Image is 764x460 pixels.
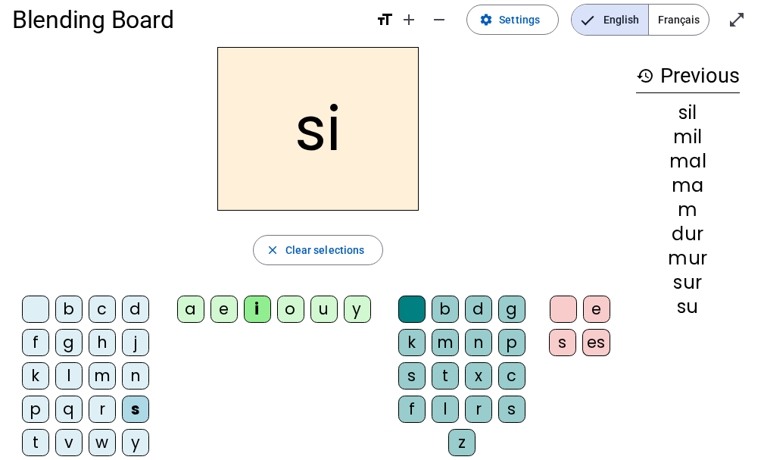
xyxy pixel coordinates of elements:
mat-icon: add [400,11,418,29]
div: es [582,329,610,356]
div: q [55,396,83,423]
div: s [498,396,525,423]
div: v [55,429,83,456]
div: r [89,396,116,423]
div: j [122,329,149,356]
div: l [55,362,83,390]
div: f [398,396,426,423]
div: l [432,396,459,423]
div: m [636,201,740,219]
div: k [22,362,49,390]
div: mil [636,128,740,146]
div: u [310,296,338,323]
button: Clear selections [253,235,384,265]
div: e [210,296,238,323]
span: Clear selections [285,241,365,259]
div: d [465,296,492,323]
span: Settings [499,11,540,29]
button: Decrease font size [424,5,454,35]
mat-icon: open_in_full [728,11,746,29]
mat-icon: remove [430,11,448,29]
div: s [549,329,576,356]
div: p [498,329,525,356]
div: g [55,329,83,356]
div: t [432,362,459,390]
div: r [465,396,492,423]
div: m [89,362,116,390]
span: English [572,5,648,35]
div: f [22,329,49,356]
div: sur [636,274,740,292]
div: x [465,362,492,390]
div: dur [636,225,740,243]
mat-icon: close [266,243,279,257]
div: d [122,296,149,323]
button: Increase font size [394,5,424,35]
div: o [277,296,304,323]
button: Enter full screen [722,5,752,35]
div: e [583,296,610,323]
div: sil [636,104,740,122]
div: t [22,429,49,456]
div: n [122,362,149,390]
div: s [398,362,426,390]
h2: si [217,47,419,211]
div: c [498,362,525,390]
div: s [122,396,149,423]
h3: Previous [636,59,740,93]
div: i [244,296,271,323]
div: h [89,329,116,356]
div: k [398,329,426,356]
div: a [177,296,204,323]
div: mur [636,249,740,268]
div: b [432,296,459,323]
div: m [432,329,459,356]
mat-icon: history [636,67,654,85]
div: n [465,329,492,356]
div: z [448,429,476,456]
button: Settings [466,5,559,35]
div: p [22,396,49,423]
div: b [55,296,83,323]
div: y [344,296,371,323]
div: su [636,298,740,316]
div: y [122,429,149,456]
mat-icon: settings [479,13,493,27]
div: g [498,296,525,323]
div: ma [636,177,740,195]
div: mal [636,152,740,171]
mat-icon: format_size [376,11,394,29]
span: Français [649,5,709,35]
mat-button-toggle-group: Language selection [571,4,709,36]
div: c [89,296,116,323]
div: w [89,429,116,456]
